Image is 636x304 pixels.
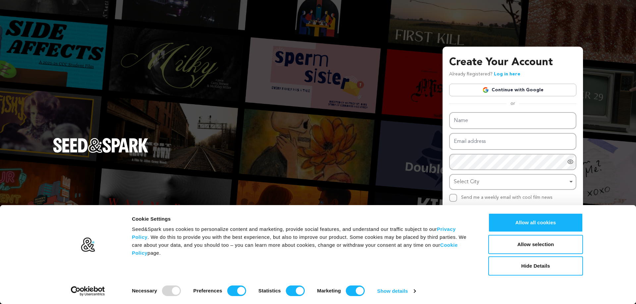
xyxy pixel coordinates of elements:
[59,286,117,296] a: Usercentrics Cookiebot - opens in a new window
[53,138,148,166] a: Seed&Spark Homepage
[193,288,222,293] strong: Preferences
[377,286,416,296] a: Show details
[132,215,473,223] div: Cookie Settings
[482,87,489,93] img: Google logo
[80,237,95,252] img: logo
[506,100,519,107] span: or
[132,288,157,293] strong: Necessary
[258,288,281,293] strong: Statistics
[53,138,148,152] img: Seed&Spark Logo
[454,177,568,187] div: Select City
[488,213,583,232] button: Allow all cookies
[449,112,576,129] input: Name
[494,72,520,76] a: Log in here
[567,158,574,165] a: Show password as plain text. Warning: this will display your password on the screen.
[132,225,473,257] div: Seed&Spark uses cookies to personalize content and marketing, provide social features, and unders...
[449,55,576,70] h3: Create Your Account
[461,195,553,200] label: Send me a weekly email with cool film news
[488,256,583,276] button: Hide Details
[488,235,583,254] button: Allow selection
[132,226,456,240] a: Privacy Policy
[449,84,576,96] a: Continue with Google
[449,133,576,150] input: Email address
[449,70,520,78] p: Already Registered?
[317,288,341,293] strong: Marketing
